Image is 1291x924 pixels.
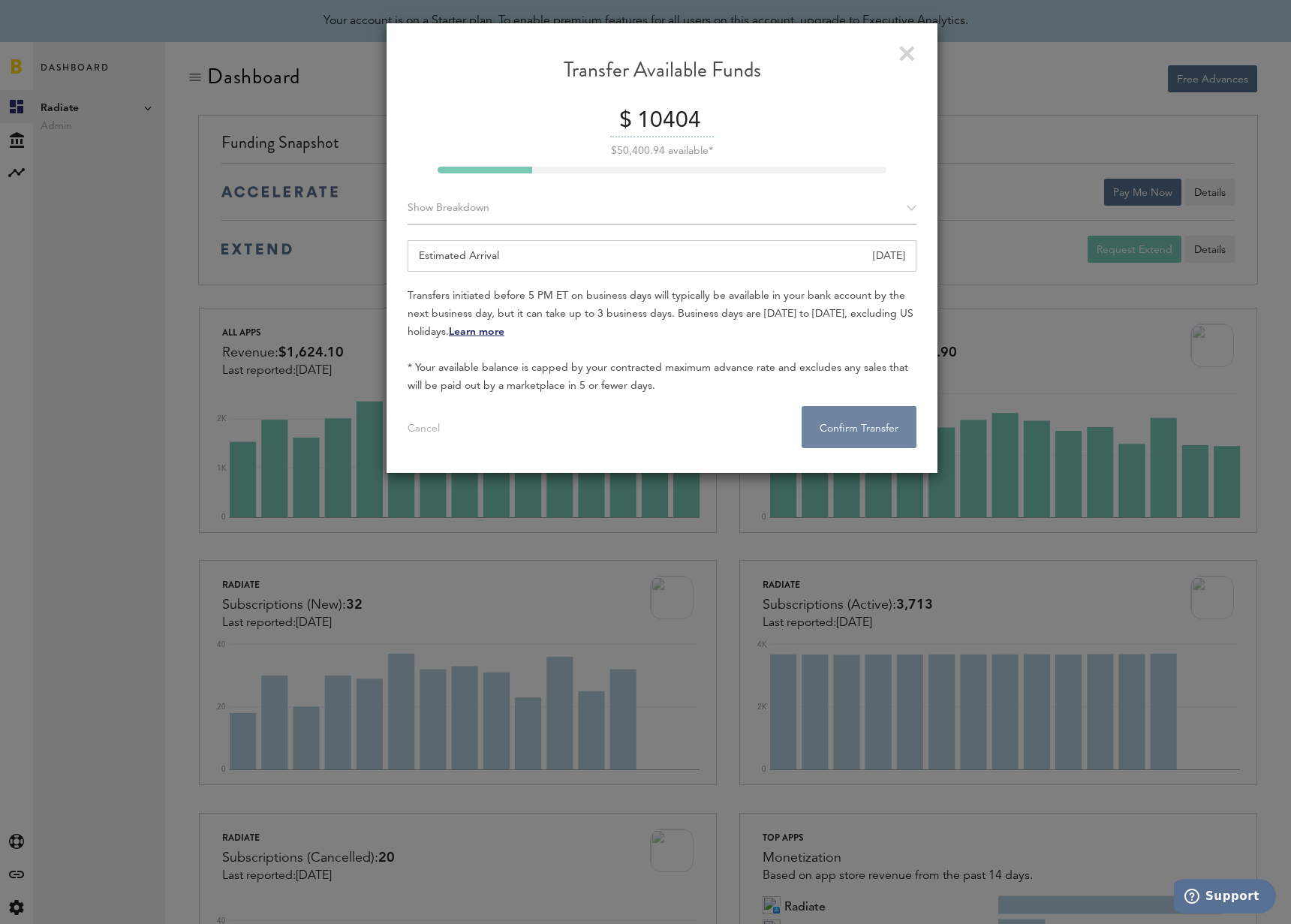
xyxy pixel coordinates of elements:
button: Confirm Transfer [802,406,916,448]
div: $50,400.94 available* [408,146,916,156]
div: Transfers initiated before 5 PM ET on business days will typically be available in your bank acco... [408,287,916,395]
button: Cancel [390,406,458,448]
div: Breakdown [408,192,916,225]
div: Transfer Available Funds [408,57,916,95]
div: [DATE] [873,241,905,271]
a: Learn more [449,327,504,337]
iframe: Opens a widget where you can find more information [1174,879,1276,916]
div: Estimated Arrival [408,240,916,272]
span: Show [408,203,433,213]
div: $ [610,106,632,137]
